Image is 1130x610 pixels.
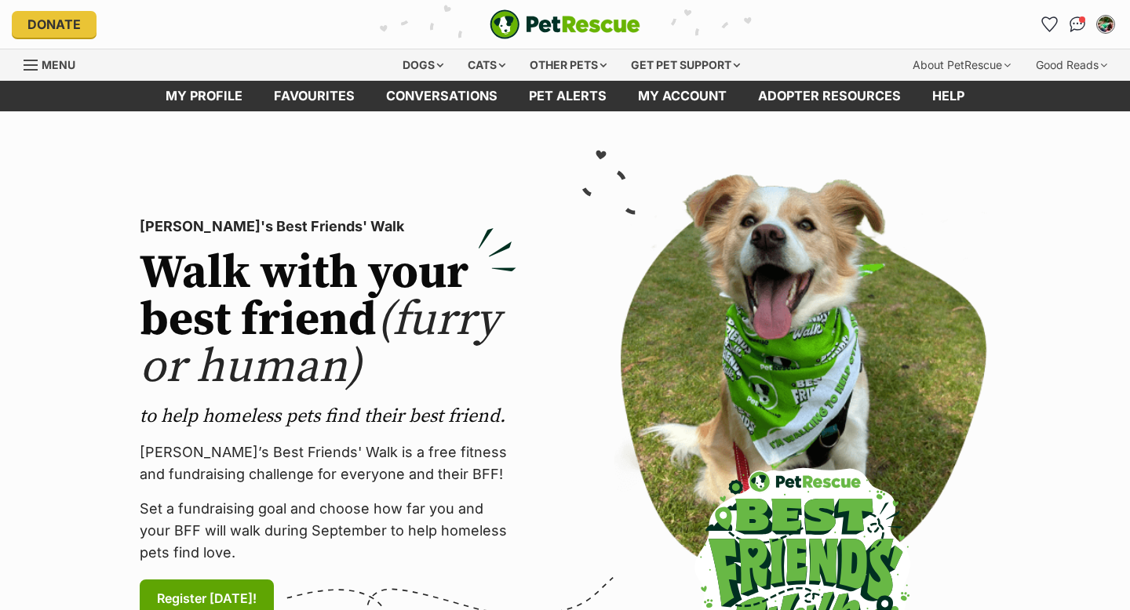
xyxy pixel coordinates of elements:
[370,81,513,111] a: conversations
[622,81,742,111] a: My account
[457,49,516,81] div: Cats
[24,49,86,78] a: Menu
[140,216,516,238] p: [PERSON_NAME]'s Best Friends' Walk
[140,441,516,485] p: [PERSON_NAME]’s Best Friends' Walk is a free fitness and fundraising challenge for everyone and t...
[513,81,622,111] a: Pet alerts
[140,498,516,564] p: Set a fundraising goal and choose how far you and your BFF will walk during September to help hom...
[258,81,370,111] a: Favourites
[1037,12,1062,37] a: Favourites
[12,11,97,38] a: Donate
[519,49,618,81] div: Other pets
[157,589,257,608] span: Register [DATE]!
[140,404,516,429] p: to help homeless pets find their best friend.
[742,81,917,111] a: Adopter resources
[42,58,75,71] span: Menu
[1037,12,1118,37] ul: Account quick links
[150,81,258,111] a: My profile
[1065,12,1090,37] a: Conversations
[917,81,980,111] a: Help
[1070,16,1086,32] img: chat-41dd97257d64d25036548639549fe6c8038ab92f7586957e7f3b1b290dea8141.svg
[902,49,1022,81] div: About PetRescue
[490,9,640,39] img: logo-e224e6f780fb5917bec1dbf3a21bbac754714ae5b6737aabdf751b685950b380.svg
[490,9,640,39] a: PetRescue
[1025,49,1118,81] div: Good Reads
[392,49,454,81] div: Dogs
[140,291,500,397] span: (furry or human)
[1093,12,1118,37] button: My account
[1098,16,1114,32] img: Hayley Flynn profile pic
[620,49,751,81] div: Get pet support
[140,250,516,391] h2: Walk with your best friend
